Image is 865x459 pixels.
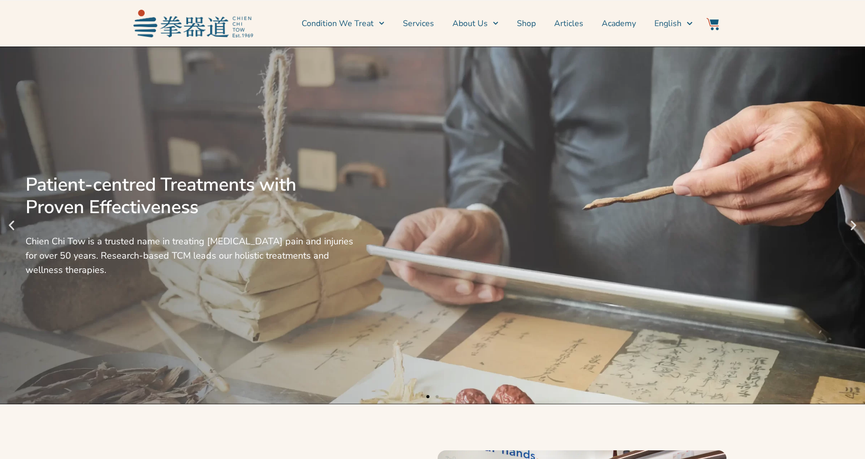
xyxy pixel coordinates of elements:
a: English [654,11,692,36]
a: Academy [602,11,636,36]
a: Condition We Treat [302,11,384,36]
div: Patient-centred Treatments with Proven Effectiveness [26,174,359,219]
span: Go to slide 1 [426,395,429,398]
img: Website Icon-03 [707,18,719,30]
div: Next slide [847,219,860,232]
div: Previous slide [5,219,18,232]
span: English [654,17,681,30]
a: Services [403,11,434,36]
a: Articles [554,11,583,36]
nav: Menu [258,11,693,36]
span: Go to slide 2 [436,395,439,398]
a: Shop [517,11,536,36]
a: About Us [452,11,498,36]
div: Chien Chi Tow is a trusted name in treating [MEDICAL_DATA] pain and injuries for over 50 years. R... [26,234,359,277]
